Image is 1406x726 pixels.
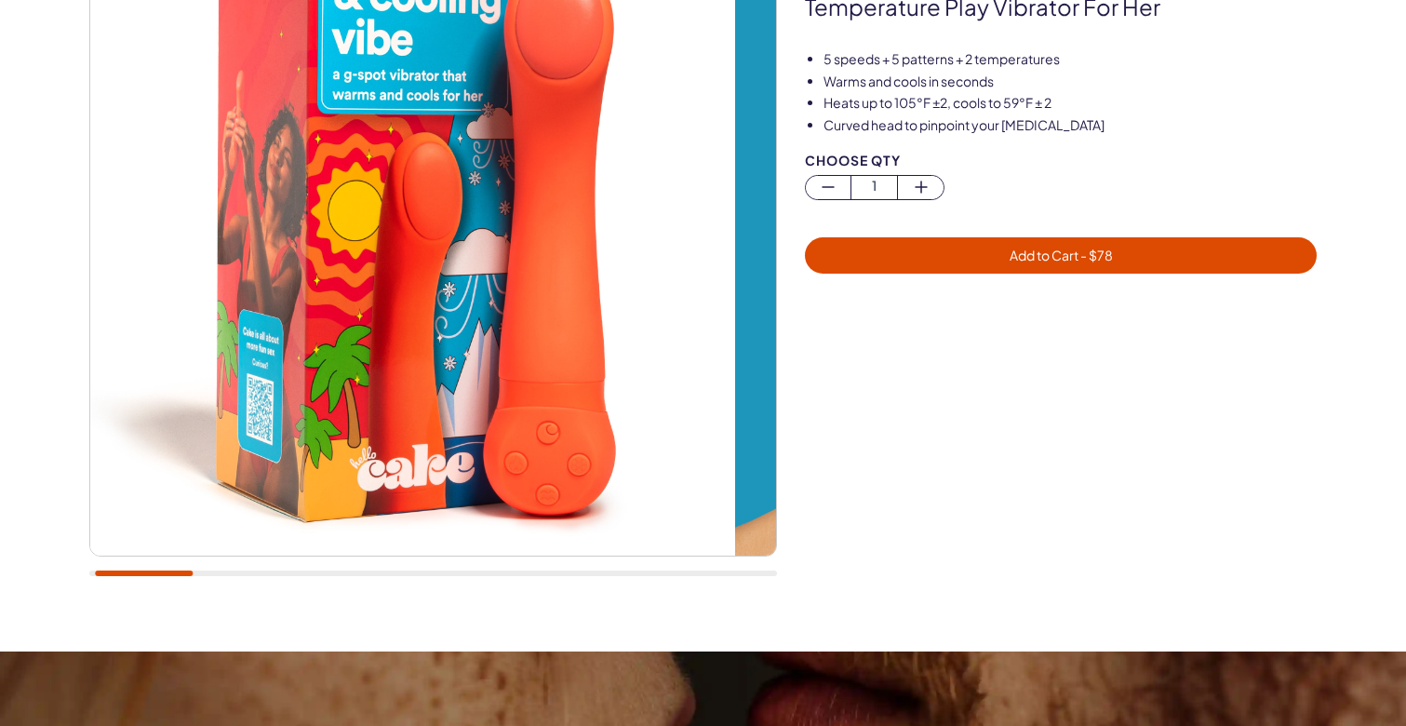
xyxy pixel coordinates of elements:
[805,154,1318,168] div: Choose Qty
[824,50,1318,69] li: 5 speeds + 5 patterns + 2 temperatures
[824,94,1318,113] li: Heats up to 105°F ±2, cools to 59°F ± 2
[824,73,1318,91] li: Warms and cools in seconds
[851,176,897,197] span: 1
[1078,247,1113,263] span: - $ 78
[824,116,1318,135] li: Curved head to pinpoint your [MEDICAL_DATA]
[1010,247,1113,263] span: Add to Cart
[805,237,1318,274] button: Add to Cart - $78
